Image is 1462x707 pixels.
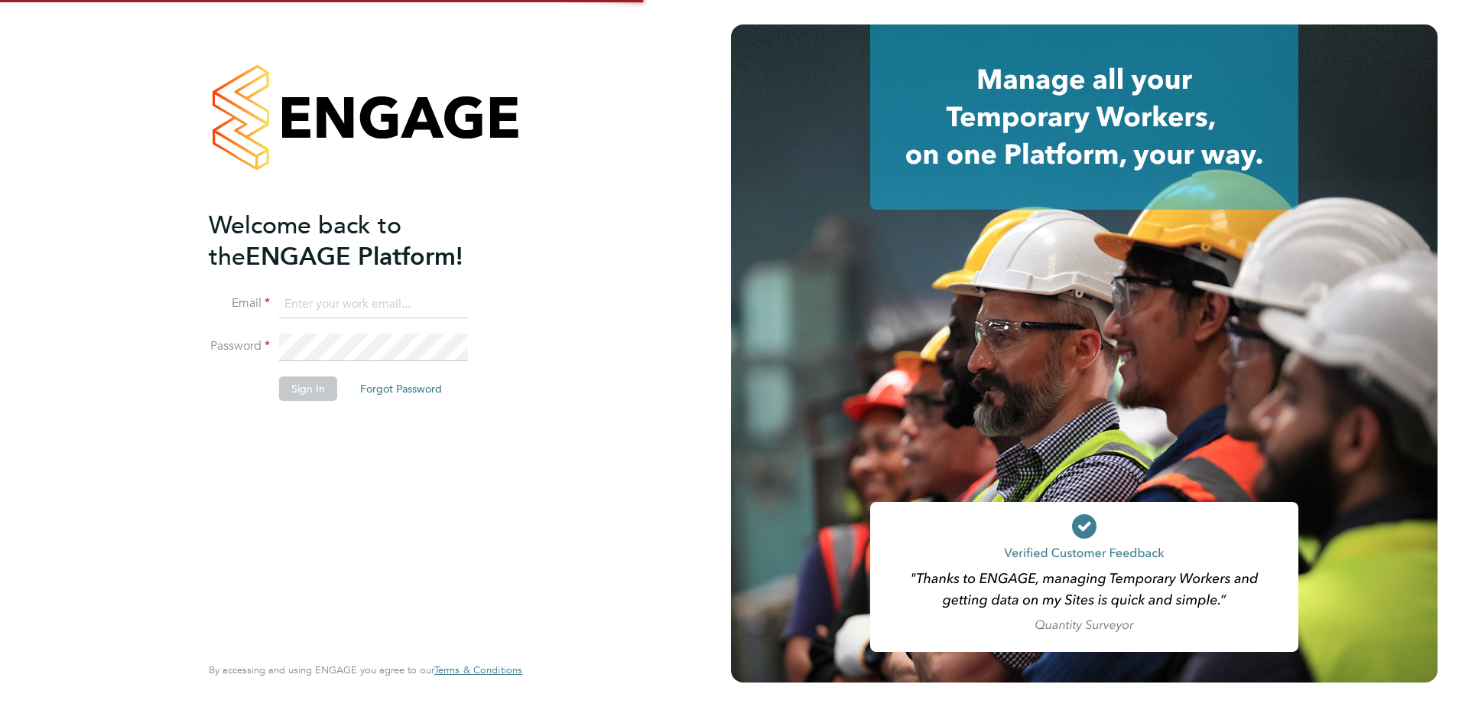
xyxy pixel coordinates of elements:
[209,210,401,272] span: Welcome back to the
[279,291,468,318] input: Enter your work email...
[209,338,270,354] label: Password
[209,663,522,676] span: By accessing and using ENGAGE you agree to our
[434,663,522,676] span: Terms & Conditions
[434,664,522,676] a: Terms & Conditions
[279,376,337,401] button: Sign In
[209,295,270,311] label: Email
[209,210,507,272] h2: ENGAGE Platform!
[348,376,454,401] button: Forgot Password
